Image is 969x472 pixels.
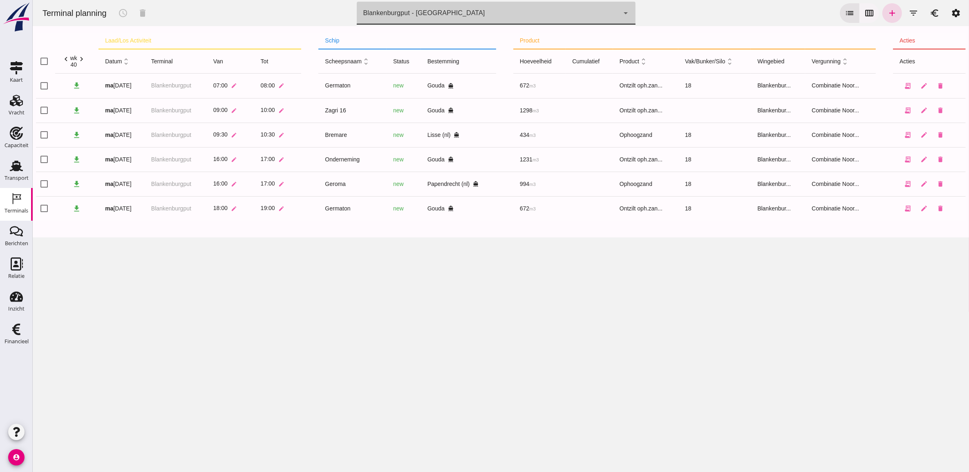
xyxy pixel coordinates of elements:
[395,106,457,115] div: Gouda
[228,131,242,138] span: 10:30
[832,8,841,18] i: calendar_view_week
[580,147,646,172] td: Ontzilt oph.zan...
[112,123,174,147] td: Blankenburgput
[72,81,105,90] div: [DATE]
[72,156,81,163] strong: ma
[395,81,457,90] div: Gouda
[871,205,879,212] i: receipt_long
[481,98,533,123] td: 1298
[331,8,452,18] div: Blankenburgput - [GEOGRAPHIC_DATA]
[246,157,252,163] i: edit
[8,273,25,279] div: Relatie
[587,58,615,65] span: product
[718,147,772,172] td: Blankenbur...
[415,107,421,113] i: directions_boat
[354,49,388,74] th: status
[481,123,533,147] td: 434
[198,206,204,212] i: edit
[198,132,204,138] i: edit
[772,74,843,98] td: Combinatie Noor...
[38,61,45,68] div: 40
[45,55,53,63] i: chevron_right
[4,143,29,148] div: Capaciteit
[246,107,252,114] i: edit
[2,2,31,32] img: logo-small.a267ee39.svg
[646,196,718,221] td: 18
[772,123,843,147] td: Combinatie Noor...
[292,204,347,213] div: Germaton
[481,49,533,74] th: hoeveelheid
[112,147,174,172] td: Blankenburgput
[440,181,446,187] i: directions_boat
[497,182,503,187] small: m3
[415,83,421,89] i: directions_boat
[3,7,81,19] div: Terminal planning
[246,181,252,187] i: edit
[646,172,718,196] td: 18
[652,58,701,65] span: vak/bunker/silo
[580,196,646,221] td: Ontzilt oph.zan...
[580,123,646,147] td: Ophoogzand
[40,155,49,164] i: download
[72,131,105,139] div: [DATE]
[198,83,204,89] i: edit
[292,180,347,188] div: Geroma
[5,241,28,246] div: Berichten
[888,180,895,188] i: edit
[481,196,533,221] td: 672
[888,156,895,163] i: edit
[860,49,933,74] th: acties
[876,8,886,18] i: filter_list
[888,82,895,89] i: edit
[481,147,533,172] td: 1231
[421,132,427,138] i: directions_boat
[40,81,49,90] i: download
[718,196,772,221] td: Blankenbur...
[286,33,463,49] th: schip
[395,204,457,213] div: Gouda
[580,98,646,123] td: Ontzilt oph.zan...
[871,156,879,163] i: receipt_long
[40,204,49,213] i: download
[10,77,23,83] div: Kaart
[808,57,817,66] i: unfold_more
[904,107,911,114] i: delete
[72,181,81,187] strong: ma
[4,175,29,181] div: Transport
[354,196,388,221] td: new
[481,33,843,49] th: product
[198,181,204,187] i: edit
[646,147,718,172] td: 18
[40,131,49,139] i: download
[888,107,895,114] i: edit
[72,107,81,114] strong: ma
[481,74,533,98] td: 672
[4,339,29,344] div: Financieel
[292,58,338,65] span: scheepsnaam
[181,205,195,211] span: 18:00
[500,108,506,113] small: m3
[181,131,195,138] span: 09:30
[354,172,388,196] td: new
[72,204,105,213] div: [DATE]
[66,33,269,49] th: laad/los activiteit
[228,156,242,162] span: 17:00
[904,205,911,212] i: delete
[8,449,25,465] i: account_circle
[888,205,895,212] i: edit
[72,155,105,164] div: [DATE]
[354,147,388,172] td: new
[354,123,388,147] td: new
[72,82,81,89] strong: ma
[246,83,252,89] i: edit
[606,57,615,66] i: unfold_more
[246,206,252,212] i: edit
[718,172,772,196] td: Blankenbur...
[580,172,646,196] td: Ophoogzand
[395,155,457,164] div: Gouda
[29,55,38,63] i: chevron_left
[481,172,533,196] td: 994
[871,82,879,89] i: receipt_long
[292,131,347,139] div: Bremare
[918,8,928,18] i: settings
